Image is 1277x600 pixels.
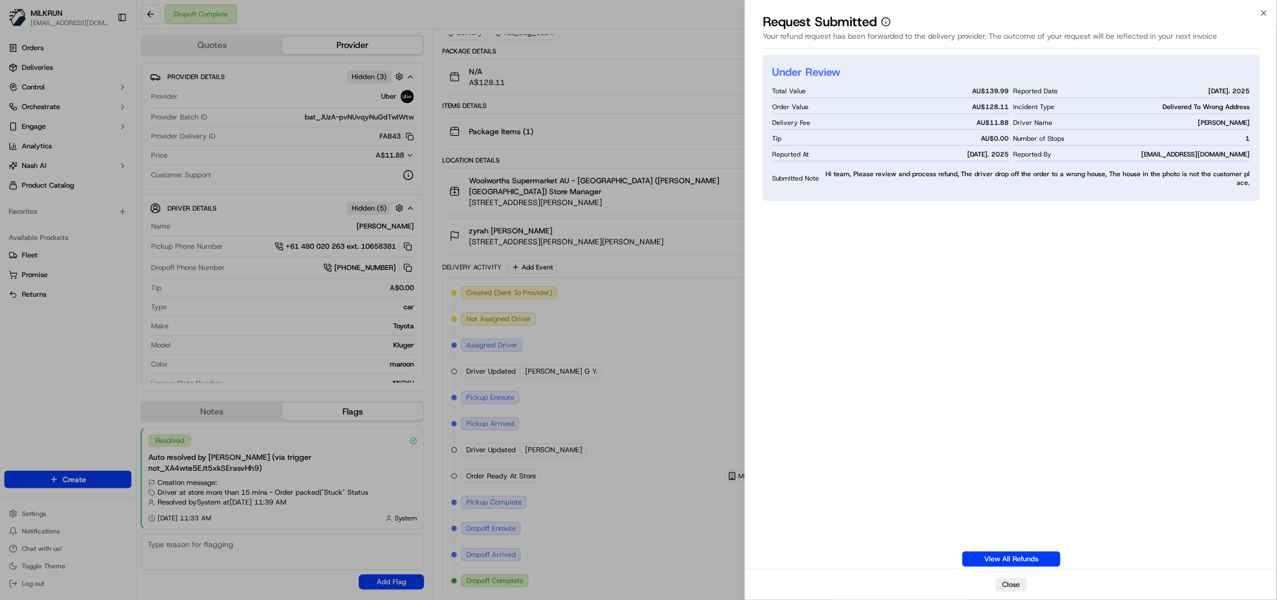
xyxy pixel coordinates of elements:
span: AU$ 128.11 [973,103,1009,111]
span: Delivered To Wrong Address [1163,103,1250,111]
span: [DATE]. 2025 [968,150,1009,159]
h2: Under Review [772,64,840,80]
span: Reported By [1014,150,1052,159]
span: Incident Type [1014,103,1055,111]
span: 1 [1246,134,1250,143]
span: AU$ 0.00 [981,134,1009,143]
span: AU$ 11.88 [977,118,1009,127]
span: Tip [772,134,781,143]
div: Your refund request has been forwarded to the delivery provider. The outcome of your request will... [763,31,1260,49]
span: Total Value [772,87,806,95]
span: [DATE]. 2025 [1209,87,1250,95]
span: Order Value [772,103,809,111]
span: AU$ 139.99 [973,87,1009,95]
span: Reported Date [1014,87,1058,95]
span: Driver Name [1014,118,1053,127]
span: Submitted Note [772,174,819,183]
span: Delivery Fee [772,118,810,127]
p: Request Submitted [763,13,877,31]
span: [EMAIL_ADDRESS][DOMAIN_NAME] [1142,150,1250,159]
span: Hi team, Please review and process refund, The driver drop off the order to a wrong house, The ho... [823,170,1250,187]
span: Number of Stops [1014,134,1065,143]
span: Reported At [772,150,809,159]
button: Close [996,578,1027,591]
span: [PERSON_NAME] [1198,118,1250,127]
a: View All Refunds [962,551,1061,567]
